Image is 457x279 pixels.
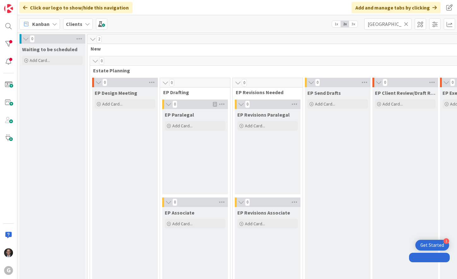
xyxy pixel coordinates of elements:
span: Add Card... [172,221,193,227]
span: EP Revisions Associate [237,209,290,216]
span: 0 [30,35,35,43]
span: Add Card... [315,101,335,107]
span: EP Drafting [163,89,222,95]
span: 0 [169,79,174,87]
span: 0 [245,198,250,206]
span: Add Card... [245,221,265,227]
span: 0 [172,100,177,108]
span: Add Card... [172,123,193,129]
img: JT [4,248,13,257]
img: Visit kanbanzone.com [4,4,13,13]
span: 0 [245,100,250,108]
span: 0 [99,57,104,65]
span: Add Card... [30,58,50,63]
span: Add Card... [383,101,403,107]
span: 0 [383,79,388,86]
span: Add Card... [245,123,265,129]
span: EP Design Meeting [95,90,137,96]
span: EP Revisions Needed [236,89,295,95]
div: G [4,266,13,275]
div: Click our logo to show/hide this navigation [19,2,133,13]
div: Add and manage tabs by clicking [352,2,441,13]
span: 0 [242,79,247,87]
span: EP Client Review/Draft Review Meeting [375,90,436,96]
span: 1x [332,21,341,27]
span: 0 [172,198,177,206]
span: EP Paralegal [165,112,194,118]
input: Quick Filter... [364,18,412,30]
span: EP Associate [165,209,194,216]
span: 3x [349,21,358,27]
span: 2 [97,35,102,43]
span: EP Send Drafts [307,90,341,96]
span: 2x [341,21,349,27]
div: Open Get Started checklist, remaining modules: 1 [415,240,449,251]
span: 0 [450,79,455,86]
div: Get Started [420,242,444,248]
span: Waiting to be scheduled [22,46,77,52]
span: 0 [102,79,107,86]
span: EP Revisions Paralegal [237,112,290,118]
span: 0 [315,79,320,86]
span: Kanban [32,20,50,28]
b: Clients [66,21,82,27]
div: 1 [443,238,449,244]
span: Add Card... [102,101,122,107]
